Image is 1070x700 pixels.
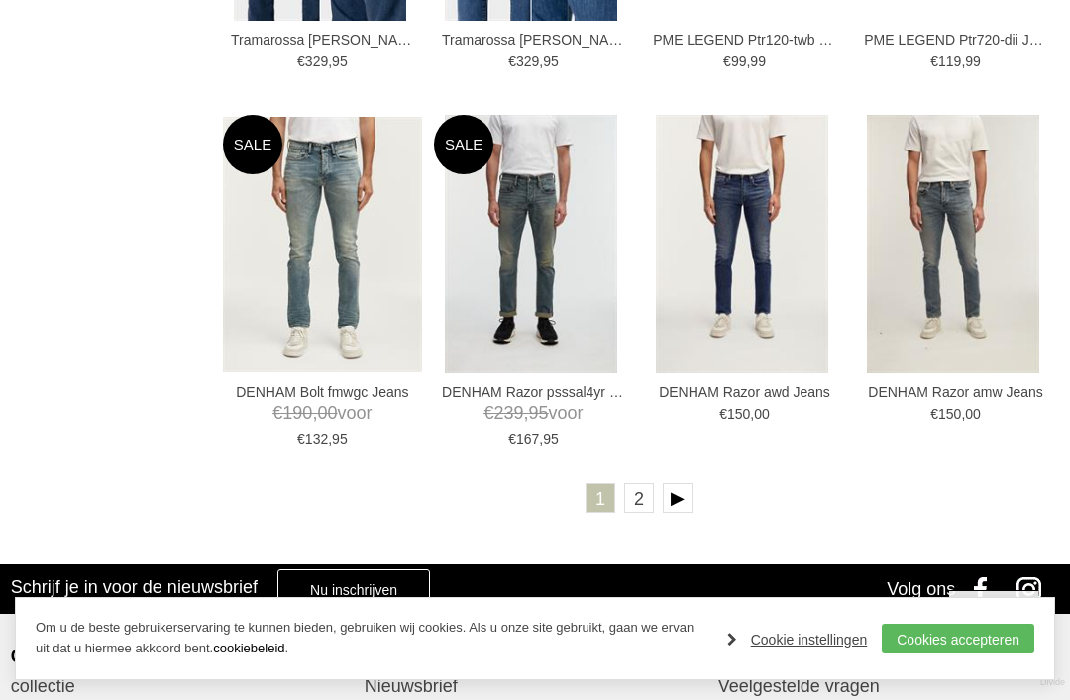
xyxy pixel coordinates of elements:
span: 95 [332,53,348,69]
span: , [328,53,332,69]
a: Facebook [960,564,1010,614]
span: , [523,403,528,423]
p: Om u de beste gebruikerservaring te kunnen bieden, gebruiken wij cookies. Als u onze site gebruik... [36,618,707,659]
img: DENHAM Razor awd Jeans [656,115,828,373]
span: voor [231,401,414,426]
span: 00 [317,403,337,423]
span: 150 [727,406,750,422]
a: Nu inschrijven [277,569,430,609]
img: DENHAM Razor psssal4yr Jeans [445,115,617,373]
span: 167 [516,431,539,447]
a: PME LEGEND Ptr720-dii Jeans [864,31,1047,49]
span: , [961,406,965,422]
span: 329 [305,53,328,69]
span: , [961,53,965,69]
span: € [272,403,282,423]
div: Volg ons [887,564,955,614]
a: Terug naar boven [949,590,1038,679]
a: collectie [11,674,353,699]
a: DENHAM Razor amw Jeans [864,383,1047,401]
span: 95 [543,431,559,447]
span: , [539,431,543,447]
span: 95 [332,431,348,447]
span: € [930,406,938,422]
a: PME LEGEND Ptr120-twb Jeans [653,31,836,49]
span: , [746,53,750,69]
span: € [508,53,516,69]
span: € [297,53,305,69]
span: , [750,406,754,422]
a: Cookies accepteren [882,624,1034,653]
a: DENHAM Bolt fmwgc Jeans [231,383,414,401]
h3: Schrijf je in voor de nieuwsbrief [11,576,258,598]
a: Tramarossa [PERSON_NAME] [442,31,625,49]
a: Nieuwsbrief [365,674,706,699]
span: 329 [516,53,539,69]
a: Divide [1040,670,1065,695]
span: 150 [938,406,961,422]
span: , [328,431,332,447]
span: 99 [731,53,747,69]
span: 95 [543,53,559,69]
a: 2 [624,483,654,513]
span: € [297,431,305,447]
span: € [930,53,938,69]
span: , [312,403,317,423]
span: 132 [305,431,328,447]
a: Instagram [1010,564,1059,614]
span: € [508,431,516,447]
a: Veelgestelde vragen [718,674,1060,699]
a: DENHAM Razor awd Jeans [653,383,836,401]
a: DENHAM Razor psssal4yr Jeans [442,383,625,401]
span: 99 [750,53,766,69]
span: 239 [493,403,523,423]
span: 119 [938,53,961,69]
span: € [723,53,731,69]
img: DENHAM Razor amw Jeans [867,115,1039,373]
a: Cookie instellingen [727,625,868,654]
a: cookiebeleid [213,641,284,655]
span: 190 [282,403,312,423]
span: 95 [528,403,548,423]
span: voor [442,401,625,426]
span: 99 [965,53,981,69]
img: DENHAM Bolt fmwgc Jeans [223,117,422,372]
span: € [719,406,727,422]
span: , [539,53,543,69]
a: 1 [586,483,615,513]
span: € [483,403,493,423]
a: Tramarossa [PERSON_NAME] [231,31,414,49]
span: 00 [754,406,770,422]
span: 00 [965,406,981,422]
